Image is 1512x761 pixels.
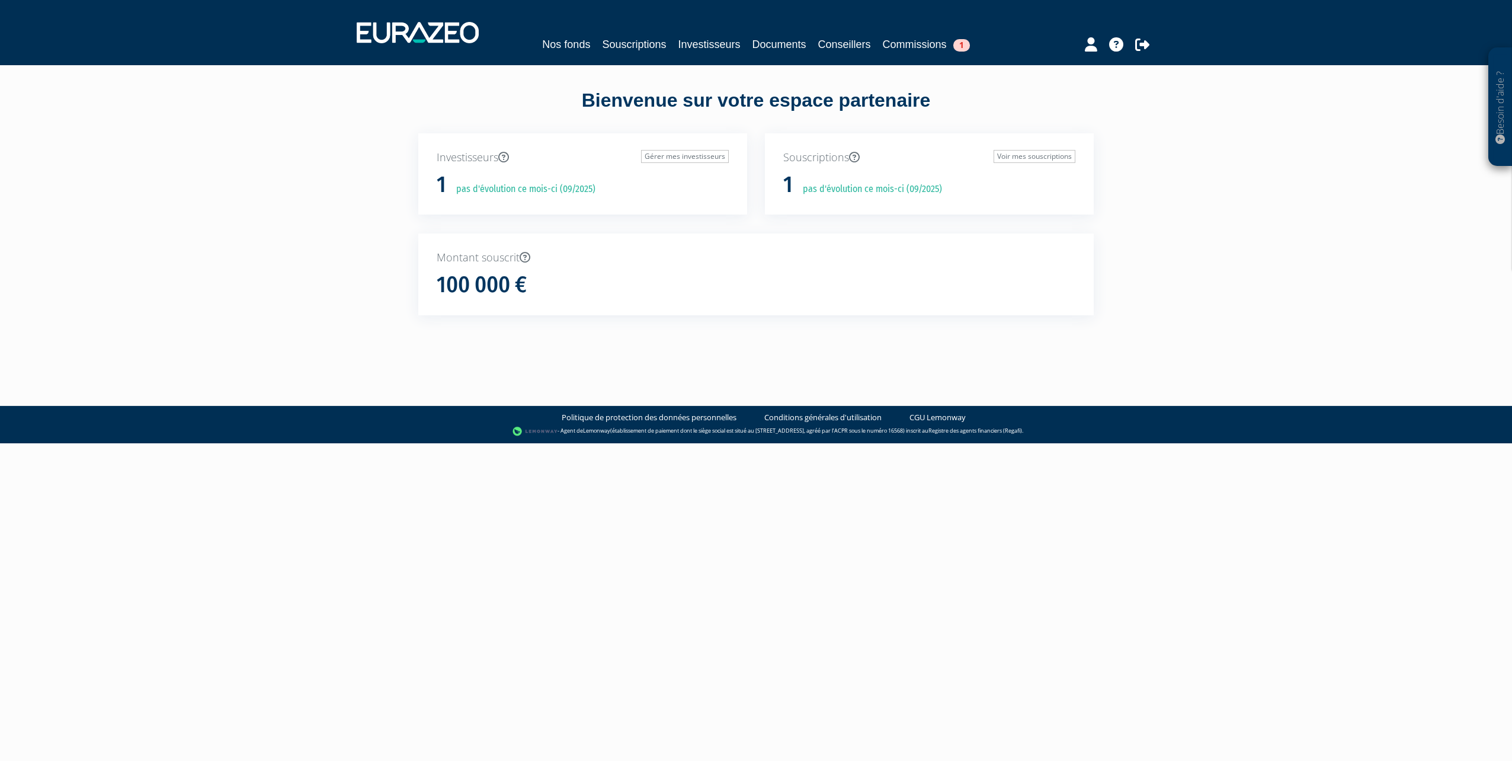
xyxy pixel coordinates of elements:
[752,36,806,53] a: Documents
[437,273,527,298] h1: 100 000 €
[12,426,1500,437] div: - Agent de (établissement de paiement dont le siège social est situé au [STREET_ADDRESS], agréé p...
[883,36,970,53] a: Commissions1
[512,426,558,437] img: logo-lemonway.png
[409,87,1103,133] div: Bienvenue sur votre espace partenaire
[953,39,970,52] span: 1
[909,412,966,423] a: CGU Lemonway
[783,172,793,197] h1: 1
[928,427,1022,434] a: Registre des agents financiers (Regafi)
[818,36,871,53] a: Conseillers
[1494,54,1507,161] p: Besoin d'aide ?
[678,36,740,53] a: Investisseurs
[437,150,729,165] p: Investisseurs
[641,150,729,163] a: Gérer mes investisseurs
[764,412,882,423] a: Conditions générales d'utilisation
[437,172,446,197] h1: 1
[583,427,610,434] a: Lemonway
[783,150,1075,165] p: Souscriptions
[357,22,479,43] img: 1732889491-logotype_eurazeo_blanc_rvb.png
[437,250,1075,266] p: Montant souscrit
[542,36,590,53] a: Nos fonds
[602,36,666,53] a: Souscriptions
[795,183,942,196] p: pas d'évolution ce mois-ci (09/2025)
[562,412,736,423] a: Politique de protection des données personnelles
[994,150,1075,163] a: Voir mes souscriptions
[448,183,595,196] p: pas d'évolution ce mois-ci (09/2025)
